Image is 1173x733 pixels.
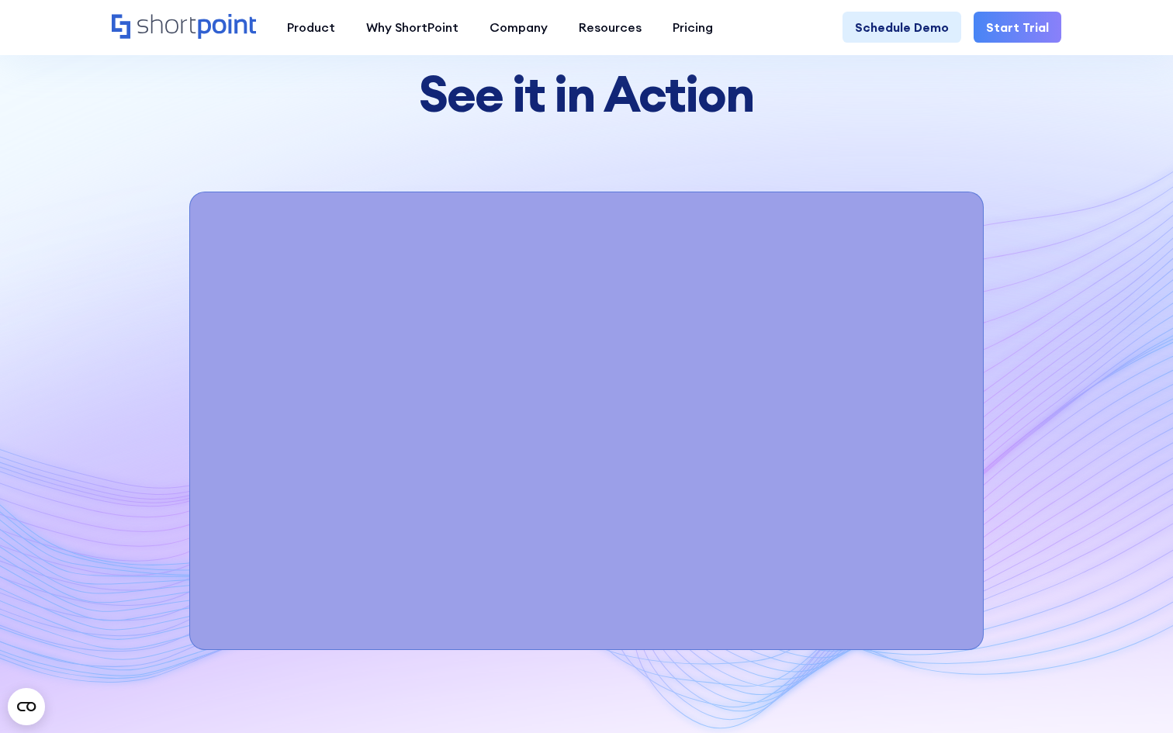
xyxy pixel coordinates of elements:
a: Home [112,14,256,40]
a: Schedule Demo [843,12,961,43]
a: Pricing [657,12,728,43]
a: Why ShortPoint [351,12,474,43]
a: Company [474,12,563,43]
div: Pricing [673,18,713,36]
iframe: How to Add Custom Code to SharePoint Pages - ShortPoint Free Code Web Part [202,205,971,637]
button: Open CMP widget [8,688,45,725]
a: Resources [563,12,657,43]
div: Why ShortPoint [366,18,458,36]
div: Product [287,18,335,36]
a: Product [272,12,351,43]
div: Company [490,18,548,36]
h2: See it in Action [189,67,984,121]
iframe: Chat Widget [894,553,1173,733]
div: Resources [579,18,642,36]
a: Start Trial [974,12,1061,43]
